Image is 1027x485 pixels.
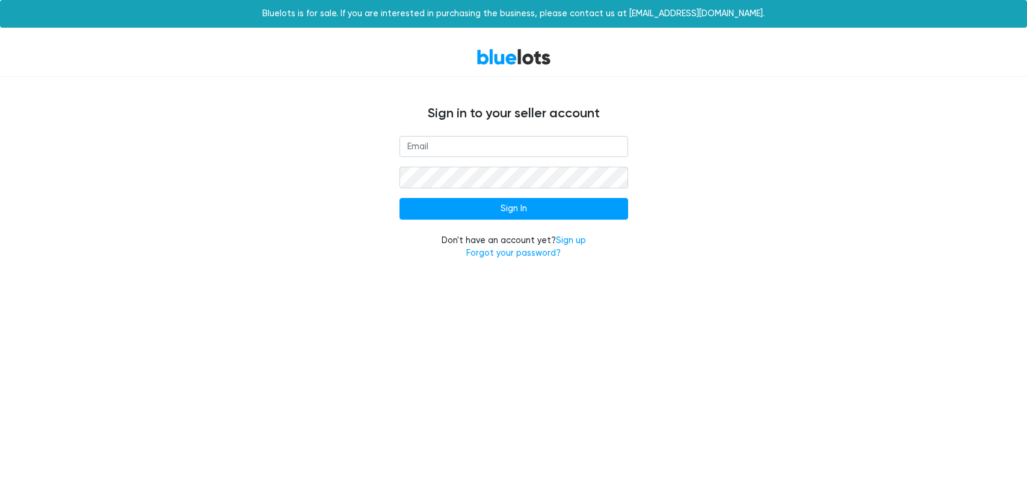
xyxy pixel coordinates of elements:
input: Email [399,136,628,158]
a: Sign up [556,235,586,246]
a: Forgot your password? [466,248,561,258]
div: Don't have an account yet? [399,234,628,260]
h4: Sign in to your seller account [153,106,875,122]
a: BlueLots [476,48,551,66]
input: Sign In [399,198,628,220]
